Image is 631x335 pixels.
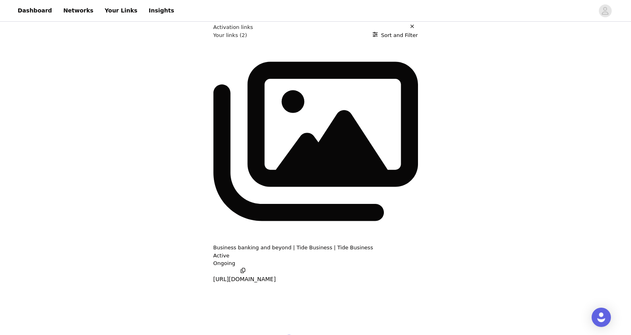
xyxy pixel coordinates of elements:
[373,31,418,39] button: Sort and Filter
[601,4,609,17] div: avatar
[13,2,57,20] a: Dashboard
[213,259,418,267] p: Ongoing
[592,308,611,327] div: Open Intercom Messenger
[58,2,98,20] a: Networks
[213,23,253,31] h1: Activation links
[100,2,142,20] a: Your Links
[213,31,247,39] h2: Your links (2)
[213,267,276,284] button: [URL][DOMAIN_NAME]
[213,252,229,260] p: Active
[213,244,373,252] button: Business banking and beyond | Tide Business | Tide Business
[213,275,276,284] p: [URL][DOMAIN_NAME]
[144,2,179,20] a: Insights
